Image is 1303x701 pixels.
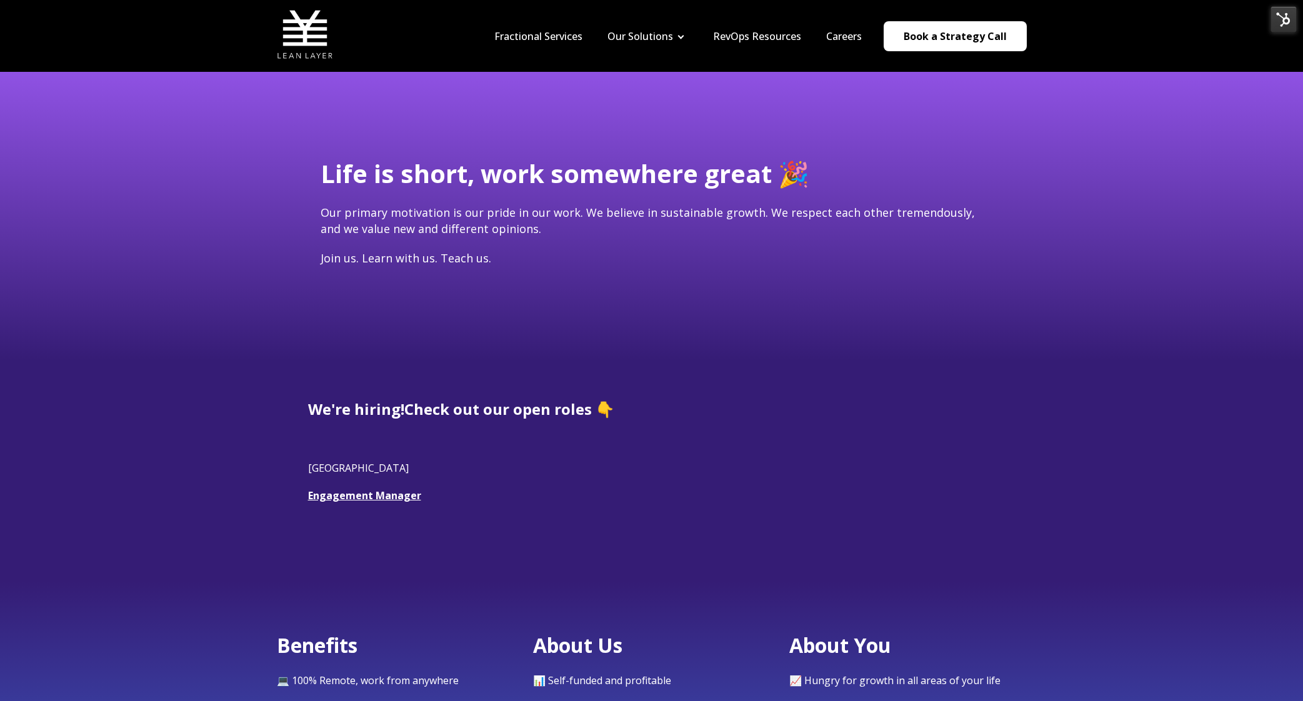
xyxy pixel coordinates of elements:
[277,6,333,62] img: Lean Layer Logo
[482,29,874,43] div: Navigation Menu
[308,399,404,419] span: We're hiring!
[321,156,809,191] span: Life is short, work somewhere great 🎉
[321,205,975,236] span: Our primary motivation is our pride in our work. We believe in sustainable growth. We respect eac...
[826,29,862,43] a: Careers
[277,674,459,687] span: 💻 100% Remote, work from anywhere
[713,29,801,43] a: RevOps Resources
[533,674,671,687] span: 📊 Self-funded and profitable
[277,632,357,659] span: Benefits
[308,461,409,475] span: [GEOGRAPHIC_DATA]
[1271,6,1297,32] img: HubSpot Tools Menu Toggle
[533,632,622,659] span: About Us
[404,399,614,419] span: Check out our open roles 👇
[494,29,582,43] a: Fractional Services
[308,489,421,502] a: Engagement Manager
[607,29,673,43] a: Our Solutions
[789,632,891,659] span: About You
[884,21,1027,51] a: Book a Strategy Call
[789,674,1001,687] span: 📈 Hungry for growth in all areas of your life
[321,251,491,266] span: Join us. Learn with us. Teach us.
